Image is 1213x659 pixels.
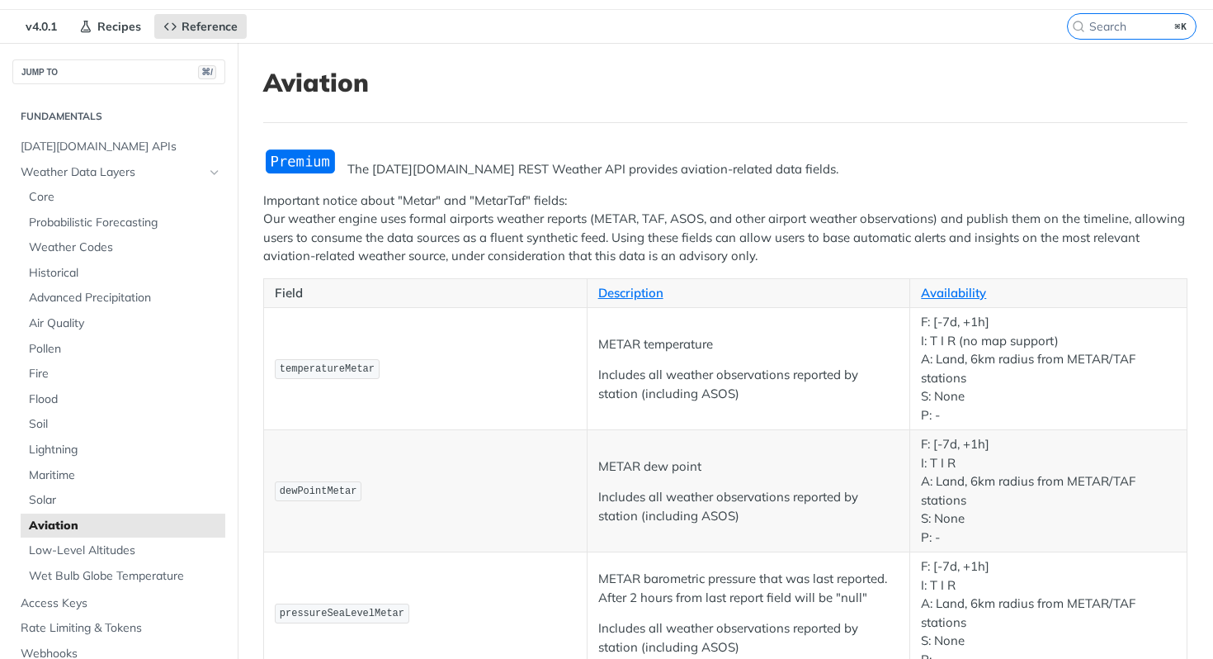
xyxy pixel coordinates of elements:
span: Flood [29,391,221,408]
span: Probabilistic Forecasting [29,215,221,231]
span: Lightning [29,442,221,458]
p: Field [275,284,576,303]
a: Core [21,185,225,210]
kbd: ⌘K [1171,18,1192,35]
span: [DATE][DOMAIN_NAME] APIs [21,139,221,155]
a: Recipes [70,14,150,39]
p: METAR dew point [598,458,899,476]
span: dewPointMetar [280,486,357,497]
p: METAR barometric pressure that was last reported. After 2 hours from last report field will be "n... [598,570,899,607]
p: Includes all weather observations reported by station (including ASOS) [598,366,899,403]
p: Includes all weather observations reported by station (including ASOS) [598,488,899,525]
span: Low-Level Altitudes [29,543,221,559]
span: Core [29,189,221,206]
a: Air Quality [21,311,225,336]
a: Rate Limiting & Tokens [12,616,225,641]
button: JUMP TO⌘/ [12,59,225,84]
a: Description [598,285,663,301]
span: Advanced Precipitation [29,290,221,306]
a: Wet Bulb Globe Temperature [21,564,225,589]
a: Aviation [21,514,225,538]
a: Lightning [21,438,225,462]
span: temperatureMetar [280,363,375,375]
span: v4.0.1 [17,14,66,39]
a: Probabilistic Forecasting [21,211,225,235]
span: ⌘/ [198,65,216,79]
a: Pollen [21,337,225,362]
a: Availability [921,285,986,301]
a: Flood [21,387,225,412]
span: Soil [29,416,221,433]
span: Access Keys [21,595,221,612]
span: Historical [29,265,221,282]
a: Access Keys [12,591,225,616]
span: Rate Limiting & Tokens [21,620,221,637]
a: Advanced Precipitation [21,286,225,311]
span: Aviation [29,518,221,534]
svg: Search [1072,20,1085,33]
a: Solar [21,488,225,513]
span: Pollen [29,341,221,358]
a: Weather Codes [21,235,225,260]
button: Hide subpages for Weather Data Layers [208,166,221,179]
a: Reference [154,14,247,39]
a: Low-Level Altitudes [21,538,225,563]
span: Wet Bulb Globe Temperature [29,568,221,585]
a: Weather Data LayersHide subpages for Weather Data Layers [12,160,225,185]
span: Air Quality [29,315,221,332]
span: Weather Codes [29,239,221,256]
span: Reference [182,19,238,34]
p: Important notice about "Metar" and "MetarTaf" fields: Our weather engine uses formal airports wea... [263,192,1187,266]
a: Historical [21,261,225,286]
p: F: [-7d, +1h] I: T I R (no map support) A: Land, 6km radius from METAR/TAF stations S: None P: - [921,313,1176,424]
p: The [DATE][DOMAIN_NAME] REST Weather API provides aviation-related data fields. [263,160,1187,179]
a: Soil [21,412,225,437]
a: Maritime [21,463,225,488]
span: Fire [29,366,221,382]
p: METAR temperature [598,335,899,354]
span: Weather Data Layers [21,164,204,181]
span: Maritime [29,467,221,484]
span: Solar [29,492,221,509]
a: [DATE][DOMAIN_NAME] APIs [12,135,225,159]
a: Fire [21,362,225,386]
span: pressureSeaLevelMetar [280,608,404,619]
p: Includes all weather observations reported by station (including ASOS) [598,619,899,657]
h2: Fundamentals [12,109,225,124]
span: Recipes [97,19,141,34]
h1: Aviation [263,68,1187,97]
p: F: [-7d, +1h] I: T I R A: Land, 6km radius from METAR/TAF stations S: None P: - [921,435,1176,547]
